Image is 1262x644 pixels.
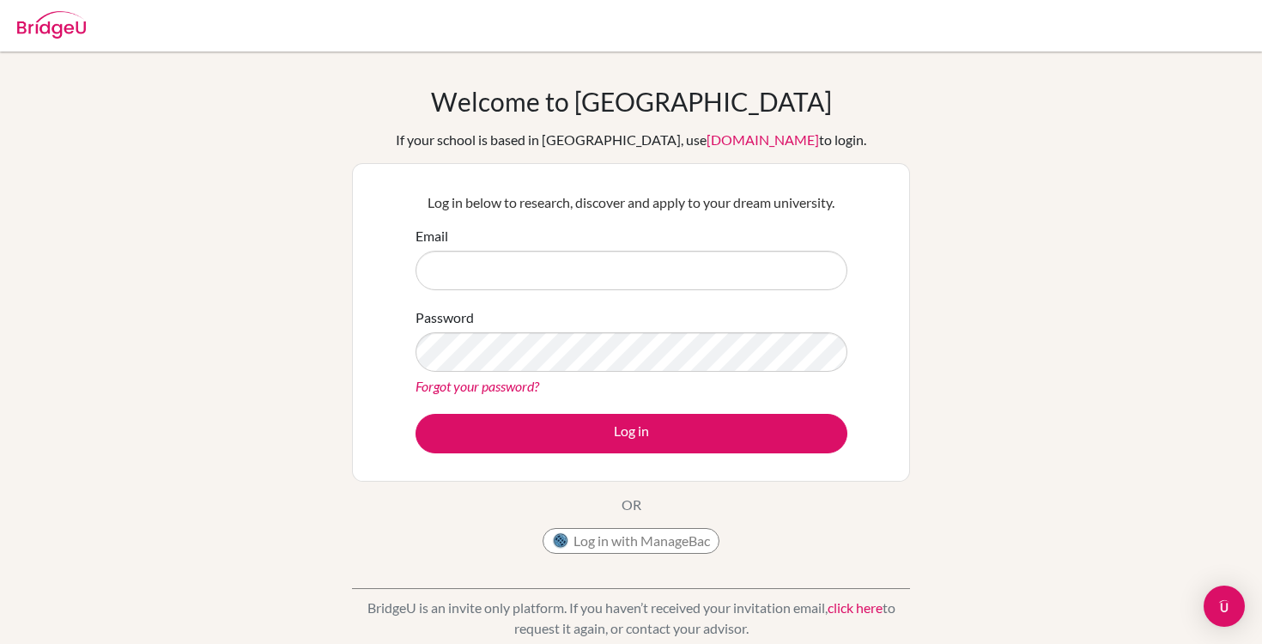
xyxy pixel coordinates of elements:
label: Password [416,307,474,328]
p: BridgeU is an invite only platform. If you haven’t received your invitation email, to request it ... [352,598,910,639]
div: If your school is based in [GEOGRAPHIC_DATA], use to login. [396,130,866,150]
a: Forgot your password? [416,378,539,394]
img: Bridge-U [17,11,86,39]
p: OR [622,495,641,515]
h1: Welcome to [GEOGRAPHIC_DATA] [431,86,832,117]
a: [DOMAIN_NAME] [707,131,819,148]
div: Open Intercom Messenger [1204,586,1245,627]
p: Log in below to research, discover and apply to your dream university. [416,192,847,213]
button: Log in [416,414,847,453]
button: Log in with ManageBac [543,528,719,554]
a: click here [828,599,883,616]
label: Email [416,226,448,246]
